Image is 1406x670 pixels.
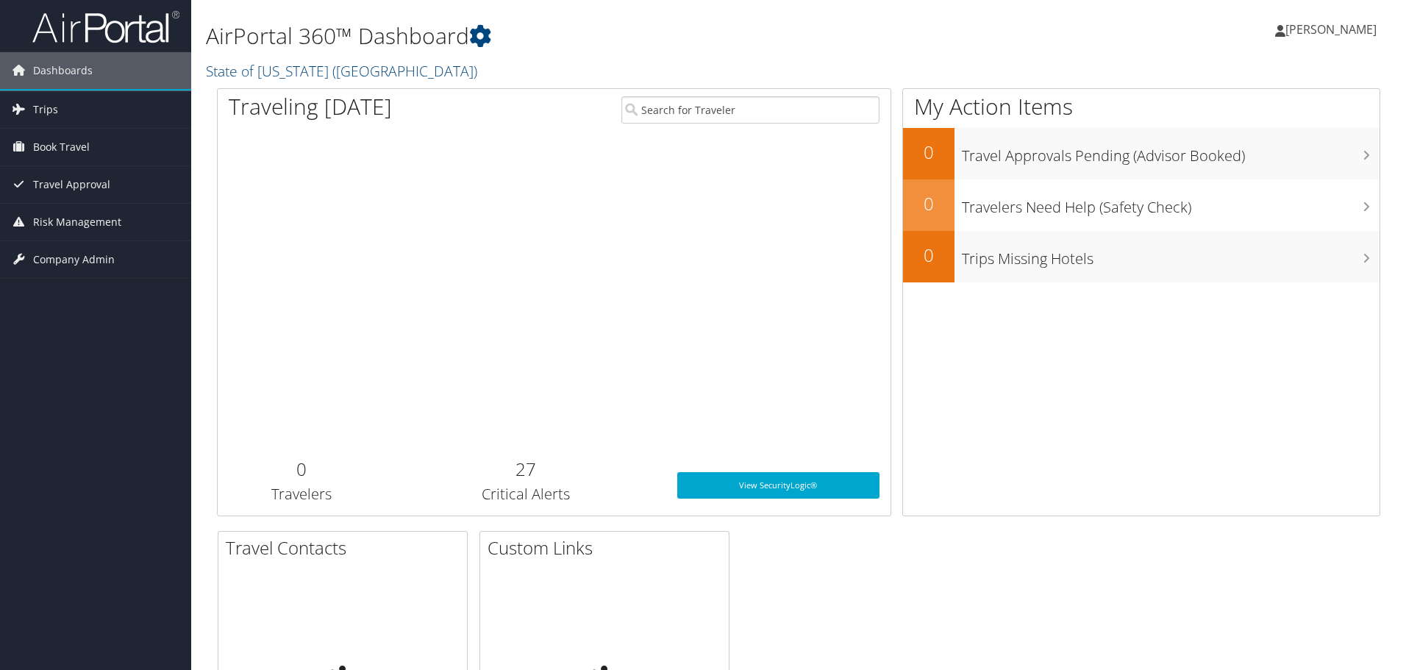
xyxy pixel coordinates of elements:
[229,457,375,482] h2: 0
[903,91,1380,122] h1: My Action Items
[33,166,110,203] span: Travel Approval
[903,179,1380,231] a: 0Travelers Need Help (Safety Check)
[488,535,729,560] h2: Custom Links
[226,535,467,560] h2: Travel Contacts
[206,21,996,51] h1: AirPortal 360™ Dashboard
[903,128,1380,179] a: 0Travel Approvals Pending (Advisor Booked)
[677,472,879,499] a: View SecurityLogic®
[33,129,90,165] span: Book Travel
[33,241,115,278] span: Company Admin
[1275,7,1391,51] a: [PERSON_NAME]
[397,457,655,482] h2: 27
[206,61,481,81] a: State of [US_STATE] ([GEOGRAPHIC_DATA])
[1285,21,1377,38] span: [PERSON_NAME]
[903,191,954,216] h2: 0
[962,190,1380,218] h3: Travelers Need Help (Safety Check)
[33,52,93,89] span: Dashboards
[229,484,375,505] h3: Travelers
[903,140,954,165] h2: 0
[33,91,58,128] span: Trips
[621,96,879,124] input: Search for Traveler
[962,241,1380,269] h3: Trips Missing Hotels
[397,484,655,505] h3: Critical Alerts
[32,10,179,44] img: airportal-logo.png
[229,91,392,122] h1: Traveling [DATE]
[903,231,1380,282] a: 0Trips Missing Hotels
[903,243,954,268] h2: 0
[962,138,1380,166] h3: Travel Approvals Pending (Advisor Booked)
[33,204,121,240] span: Risk Management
